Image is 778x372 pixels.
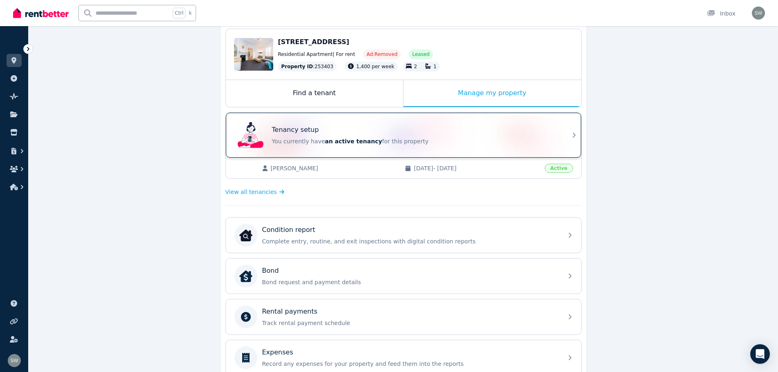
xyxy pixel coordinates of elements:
[272,137,558,145] p: You currently have for this property
[238,122,264,148] img: Tenancy setup
[366,51,397,58] span: Ad: Removed
[707,9,736,18] div: Inbox
[278,51,355,58] span: Residential Apartment | For rent
[272,125,319,135] p: Tenancy setup
[239,229,252,242] img: Condition report
[262,237,558,245] p: Complete entry, routine, and exit inspections with digital condition reports
[403,80,581,107] div: Manage my property
[414,164,540,172] span: [DATE] - [DATE]
[356,64,394,69] span: 1,400 per week
[189,10,192,16] span: k
[226,299,581,334] a: Rental paymentsTrack rental payment schedule
[262,225,315,235] p: Condition report
[752,7,765,20] img: Stacey Walker
[226,258,581,294] a: BondBondBond request and payment details
[262,266,279,276] p: Bond
[278,38,350,46] span: [STREET_ADDRESS]
[239,270,252,283] img: Bond
[262,319,558,327] p: Track rental payment schedule
[278,62,337,71] div: : 253403
[545,164,573,173] span: Active
[412,51,429,58] span: Leased
[262,360,558,368] p: Record any expenses for your property and feed them into the reports
[750,344,770,364] div: Open Intercom Messenger
[226,218,581,253] a: Condition reportCondition reportComplete entry, routine, and exit inspections with digital condit...
[225,188,285,196] a: View all tenancies
[262,347,293,357] p: Expenses
[262,307,318,316] p: Rental payments
[13,7,69,19] img: RentBetter
[225,188,277,196] span: View all tenancies
[173,8,185,18] span: Ctrl
[271,164,397,172] span: [PERSON_NAME]
[226,80,403,107] div: Find a tenant
[281,63,313,70] span: Property ID
[8,354,21,367] img: Stacey Walker
[262,278,558,286] p: Bond request and payment details
[414,64,417,69] span: 2
[433,64,437,69] span: 1
[226,113,581,158] a: Tenancy setupTenancy setupYou currently havean active tenancyfor this property
[325,138,382,145] span: an active tenancy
